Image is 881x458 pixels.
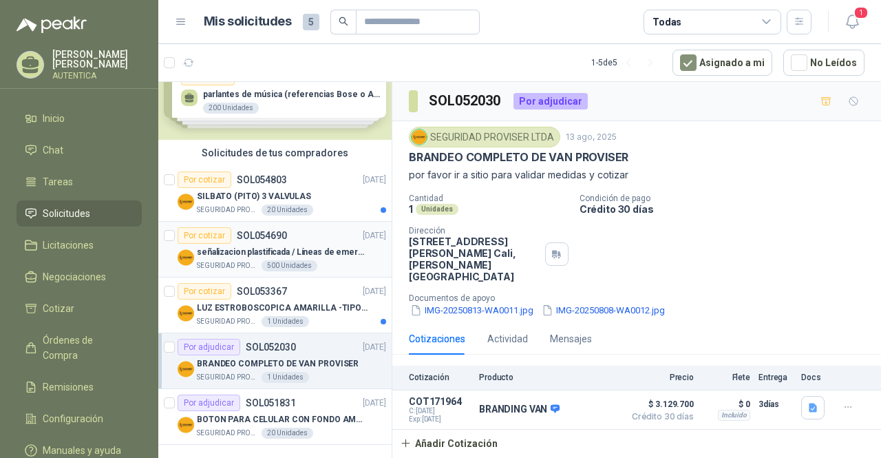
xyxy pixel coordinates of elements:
[197,260,259,271] p: SEGURIDAD PROVISER LTDA
[652,14,681,30] div: Todas
[262,316,309,327] div: 1 Unidades
[758,396,793,413] p: 3 días
[363,397,386,410] p: [DATE]
[158,222,392,278] a: Por cotizarSOL054690[DATE] Company Logoseñalizacion plastificada / Líneas de emergenciaSEGURIDAD ...
[363,285,386,298] p: [DATE]
[702,373,750,382] p: Flete
[409,407,471,415] span: C: [DATE]
[17,169,142,195] a: Tareas
[17,200,142,227] a: Solicitudes
[580,203,875,215] p: Crédito 30 días
[204,12,292,32] h1: Mis solicitudes
[840,10,864,34] button: 1
[197,316,259,327] p: SEGURIDAD PROVISER LTDA
[197,205,259,216] p: SEGURIDAD PROVISER LTDA
[197,428,259,439] p: SEGURIDAD PROVISER LTDA
[178,361,194,377] img: Company Logo
[197,190,311,203] p: SILBATO (PITO) 3 VALVULAS
[625,413,694,421] span: Crédito 30 días
[197,302,368,315] p: LUZ ESTROBOSCOPICA AMARILLA -TIPO BALIZA
[702,396,750,413] p: $ 0
[409,293,875,303] p: Documentos de apoyo
[409,236,540,282] p: [STREET_ADDRESS][PERSON_NAME] Cali , [PERSON_NAME][GEOGRAPHIC_DATA]
[17,327,142,368] a: Órdenes de Compra
[412,129,427,145] img: Company Logo
[409,194,569,203] p: Cantidad
[237,287,287,296] p: SOL053367
[43,411,103,426] span: Configuración
[178,171,231,188] div: Por cotizar
[262,205,313,216] div: 20 Unidades
[43,111,65,126] span: Inicio
[17,17,87,33] img: Logo peakr
[178,417,194,433] img: Company Logo
[409,303,535,318] button: IMG-20250813-WA0011.jpg
[540,303,666,318] button: IMG-20250808-WA0012.jpg
[625,396,694,413] span: $ 3.129.700
[246,398,296,408] p: SOL051831
[178,283,231,300] div: Por cotizar
[43,301,74,316] span: Cotizar
[718,410,750,421] div: Incluido
[158,278,392,333] a: Por cotizarSOL053367[DATE] Company LogoLUZ ESTROBOSCOPICA AMARILLA -TIPO BALIZASEGURIDAD PROVISER...
[758,373,793,382] p: Entrega
[409,373,471,382] p: Cotización
[197,246,368,259] p: señalizacion plastificada / Líneas de emergencia
[197,413,368,426] p: BOTON PARA CELULAR CON FONDO AMARILLO
[43,206,90,221] span: Solicitudes
[262,372,309,383] div: 1 Unidades
[429,90,502,112] h3: SOL052030
[17,295,142,322] a: Cotizar
[178,339,240,355] div: Por adjudicar
[17,264,142,290] a: Negociaciones
[580,194,875,203] p: Condición de pago
[853,6,869,19] span: 1
[52,72,142,80] p: AUTENTICA
[17,137,142,163] a: Chat
[17,232,142,258] a: Licitaciones
[197,372,259,383] p: SEGURIDAD PROVISER LTDA
[158,40,392,140] div: Solicitudes de nuevos compradoresPor cotizarSOL054873[DATE] parlantes de música (referencias Bose...
[409,127,560,147] div: SEGURIDAD PROVISER LTDA
[158,140,392,166] div: Solicitudes de tus compradores
[339,17,348,26] span: search
[43,443,121,458] span: Manuales y ayuda
[43,143,63,158] span: Chat
[672,50,772,76] button: Asignado a mi
[246,342,296,352] p: SOL052030
[43,174,73,189] span: Tareas
[409,150,628,165] p: BRANDEO COMPLETO DE VAN PROVISER
[550,331,592,346] div: Mensajes
[178,305,194,322] img: Company Logo
[237,231,287,240] p: SOL054690
[178,194,194,210] img: Company Logo
[43,238,94,253] span: Licitaciones
[801,373,829,382] p: Docs
[409,396,471,407] p: COT171964
[409,415,471,424] span: Exp: [DATE]
[303,14,319,30] span: 5
[17,374,142,400] a: Remisiones
[513,93,588,110] div: Por adjudicar
[262,428,313,439] div: 20 Unidades
[158,166,392,222] a: Por cotizarSOL054803[DATE] Company LogoSILBATO (PITO) 3 VALVULASSEGURIDAD PROVISER LTDA20 Unidades
[197,357,359,371] p: BRANDEO COMPLETO DE VAN PROVISER
[409,331,465,346] div: Cotizaciones
[416,204,458,215] div: Unidades
[392,430,505,457] button: Añadir Cotización
[479,404,560,416] p: BRANDING VAN
[487,331,528,346] div: Actividad
[43,333,129,363] span: Órdenes de Compra
[17,406,142,432] a: Configuración
[591,52,661,74] div: 1 - 5 de 5
[262,260,317,271] div: 500 Unidades
[43,379,94,395] span: Remisiones
[409,226,540,236] p: Dirección
[783,50,864,76] button: No Leídos
[158,333,392,389] a: Por adjudicarSOL052030[DATE] Company LogoBRANDEO COMPLETO DE VAN PROVISERSEGURIDAD PROVISER LTDA1...
[409,167,864,183] p: por favor ir a sitio para validar medidas y cotizar
[52,50,142,69] p: [PERSON_NAME] [PERSON_NAME]
[363,174,386,187] p: [DATE]
[237,175,287,185] p: SOL054803
[363,229,386,242] p: [DATE]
